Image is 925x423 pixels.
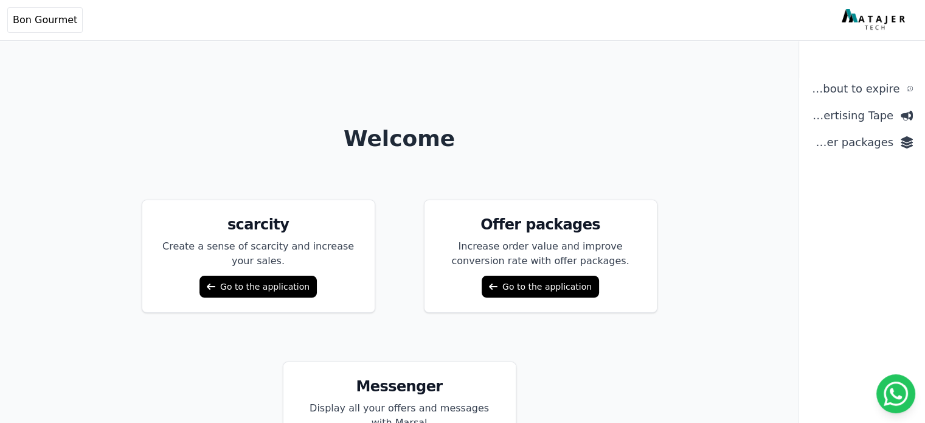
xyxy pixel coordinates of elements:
[482,276,599,298] a: Go to the application
[356,378,443,395] font: Messenger
[227,216,289,233] font: scarcity
[842,9,908,31] img: MatajerTech Logo
[7,7,83,33] button: Bon Gourmet
[451,240,629,267] font: Increase order value and improve conversion rate with offer packages.
[756,109,893,122] font: Marsal - Advertising Tape
[220,282,310,292] font: Go to the application
[199,276,317,298] a: Go to the application
[502,282,592,292] font: Go to the application
[344,126,455,151] font: Welcome
[480,216,600,233] font: Offer packages
[162,240,354,267] font: Create a sense of scarcity and increase your sales.
[13,14,77,26] font: Bon Gourmet
[811,136,893,149] font: Offer packages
